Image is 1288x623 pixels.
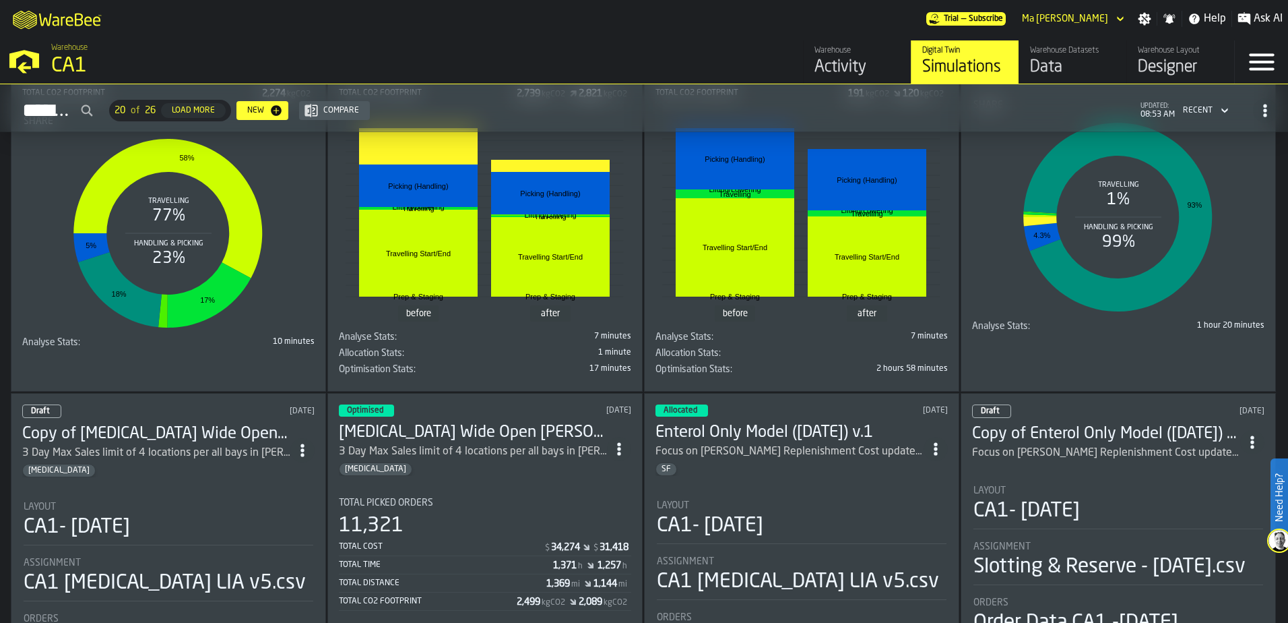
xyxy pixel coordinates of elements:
div: stat-Assignment [657,556,946,600]
a: link-to-/wh/i/76e2a128-1b54-4d66-80d4-05ae4c277723/simulations [911,40,1019,84]
span: Optimisation Stats: [655,364,732,375]
span: Help [1204,11,1226,27]
label: Need Help? [1272,460,1287,535]
div: Title [24,558,313,568]
a: link-to-/wh/i/76e2a128-1b54-4d66-80d4-05ae4c277723/designer [1126,40,1234,84]
a: link-to-/wh/i/76e2a128-1b54-4d66-80d4-05ae4c277723/feed/ [803,40,911,84]
div: Title [973,485,1263,496]
button: button-Load More [161,103,226,118]
span: Subscribe [969,14,1003,24]
span: of [131,105,139,116]
span: Total Picked Orders [339,498,433,508]
h3: Copy of [MEDICAL_DATA] Wide Open [PERSON_NAME] [22,423,290,445]
div: Title [657,556,946,567]
div: 3 Day Max Sales limit of 4 locations per all bays in [PERSON_NAME] [22,445,290,461]
div: Slotting & Reserve - [DATE].csv [973,555,1246,579]
span: Draft [981,407,1000,415]
div: Enteral Wide Open EA-EC [339,422,607,444]
div: stat-Share [973,100,1263,318]
div: DropdownMenuValue-Ma Arzelle Nocete [1017,11,1127,27]
span: kgCO2 [542,598,565,607]
span: 29,303 [339,364,631,380]
div: Title [973,541,1263,552]
div: Title [657,612,946,623]
span: kgCO2 [604,598,627,607]
span: Enteral [340,465,412,474]
div: Warehouse [814,46,900,55]
span: h [578,562,583,571]
div: Stat Value [600,542,629,553]
div: Stat Value [598,560,621,571]
div: Stat Value [551,542,580,553]
span: Optimised [347,407,383,415]
div: status-3 2 [339,405,394,417]
div: DropdownMenuValue-Ma Arzelle Nocete [1022,13,1108,24]
span: Layout [24,502,56,512]
a: link-to-/wh/i/76e2a128-1b54-4d66-80d4-05ae4c277723/pricing/ [926,12,1006,26]
div: stat- [340,116,630,329]
div: status-0 2 [22,405,61,418]
div: stat-Analyse Stats: [22,337,315,353]
div: CA1- [DATE] [24,515,130,539]
span: Ask AI [1254,11,1283,27]
label: button-toggle-Ask AI [1232,11,1288,27]
div: Title [339,332,482,343]
div: Title [972,321,1116,332]
div: stat-Layout [973,485,1263,529]
h3: Copy of Enterol Only Model ([DATE]) v.1 [972,423,1240,445]
div: Title [339,364,482,375]
div: Title [973,597,1263,608]
text: before [406,309,431,318]
span: Trial [944,14,959,24]
div: 7 minutes [804,332,948,341]
span: — [961,14,966,24]
div: Title [655,332,799,343]
h3: [MEDICAL_DATA] Wide Open [PERSON_NAME] [339,422,607,444]
div: Focus on [PERSON_NAME] Replenishment Cost update Only Enterol Aisles and SKUs [655,444,924,460]
a: link-to-/wh/i/76e2a128-1b54-4d66-80d4-05ae4c277723/data [1019,40,1126,84]
div: Load More [166,106,220,115]
div: CA1 [51,54,415,78]
div: Digital Twin [922,46,1008,55]
span: Analyse Stats: [655,332,713,343]
div: New [242,106,269,115]
span: 2,930,300 [655,364,948,380]
div: DropdownMenuValue-4 [1178,102,1231,119]
div: stat-Optimisation Stats: [339,364,631,380]
div: DropdownMenuValue-4 [1183,106,1213,115]
div: Title [339,498,631,508]
span: Optimisation Stats: [339,364,416,375]
div: Title [657,500,946,511]
div: Title [655,348,799,359]
div: stat-Share [24,116,313,334]
div: 2 hours 58 minutes [804,364,948,374]
span: Layout [973,485,1006,496]
span: Orders [973,597,1008,608]
div: 3 Day Max Sales limit of 4 locations per all bays in EA-EC [22,445,290,461]
span: Assignment [657,556,714,567]
span: $ [545,543,550,553]
div: Focus on EA-EC Replenishment Cost update Only Enterol Aisles and SKUs [655,444,924,460]
button: button-New [236,101,288,120]
div: ButtonLoadMore-Load More-Prev-First-Last [104,100,236,121]
span: Orders [657,612,692,623]
text: after [858,309,877,318]
div: Title [655,364,799,375]
div: Updated: 9/30/2025, 4:17:32 PM Created: 9/30/2025, 4:17:32 PM [189,407,315,416]
span: 26 [145,105,156,116]
div: Stat Value [553,560,577,571]
div: CA1- [DATE] [973,499,1080,523]
div: Activity [814,57,900,78]
div: 17 minutes [488,364,631,374]
text: after [541,309,560,318]
span: Allocation Stats: [655,348,721,359]
div: stat- [657,116,946,329]
div: Updated: 9/30/2025, 11:31:21 AM Created: 9/30/2025, 11:30:56 AM [1139,407,1264,416]
div: stat-Analyse Stats: [972,321,1264,337]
